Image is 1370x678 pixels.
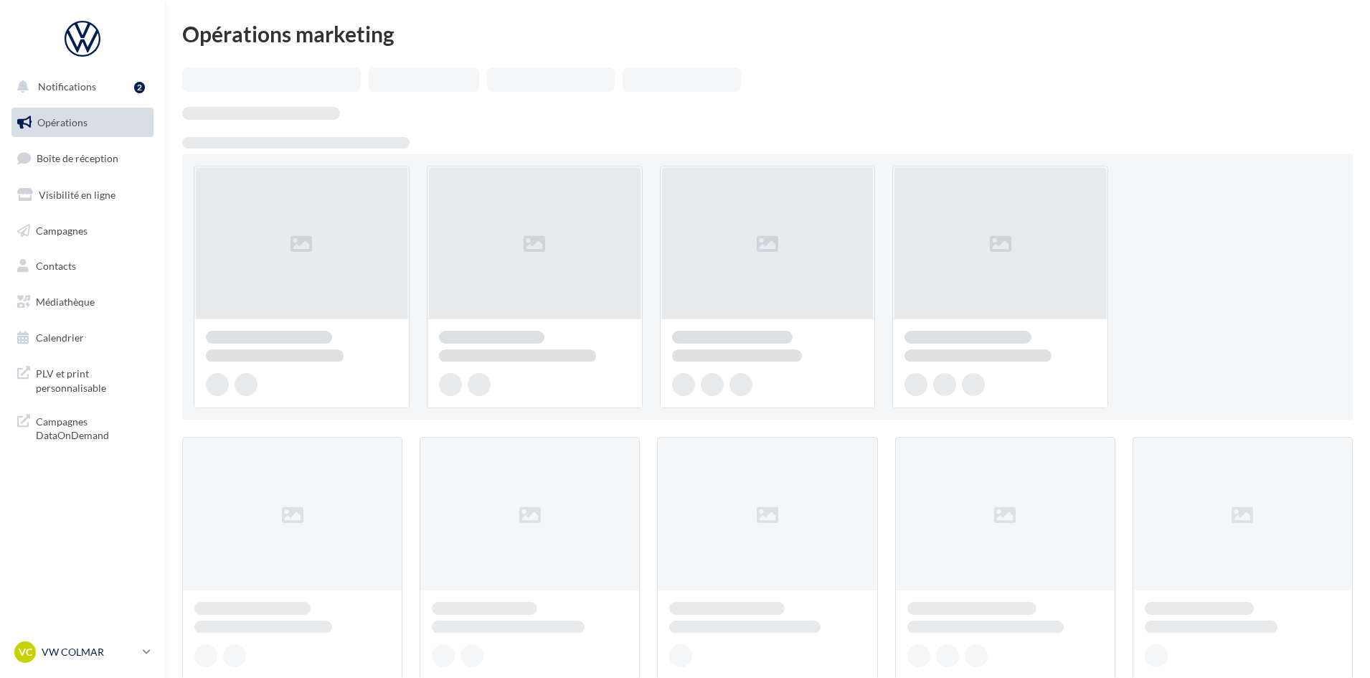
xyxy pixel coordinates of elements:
div: Opérations marketing [182,23,1353,44]
a: Campagnes [9,216,156,246]
button: Notifications 2 [9,72,151,102]
p: VW COLMAR [42,645,137,659]
a: Calendrier [9,323,156,353]
a: PLV et print personnalisable [9,358,156,400]
span: Boîte de réception [37,152,118,164]
a: Contacts [9,251,156,281]
span: Médiathèque [36,296,95,308]
a: Opérations [9,108,156,138]
span: Campagnes [36,224,88,236]
a: Médiathèque [9,287,156,317]
span: VC [19,645,32,659]
a: Boîte de réception [9,143,156,174]
a: Campagnes DataOnDemand [9,406,156,448]
span: PLV et print personnalisable [36,364,148,395]
span: Calendrier [36,331,84,344]
a: VC VW COLMAR [11,639,153,666]
div: 2 [134,82,145,93]
span: Campagnes DataOnDemand [36,412,148,443]
span: Opérations [37,116,88,128]
a: Visibilité en ligne [9,180,156,210]
span: Visibilité en ligne [39,189,115,201]
span: Contacts [36,260,76,272]
span: Notifications [38,80,96,93]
